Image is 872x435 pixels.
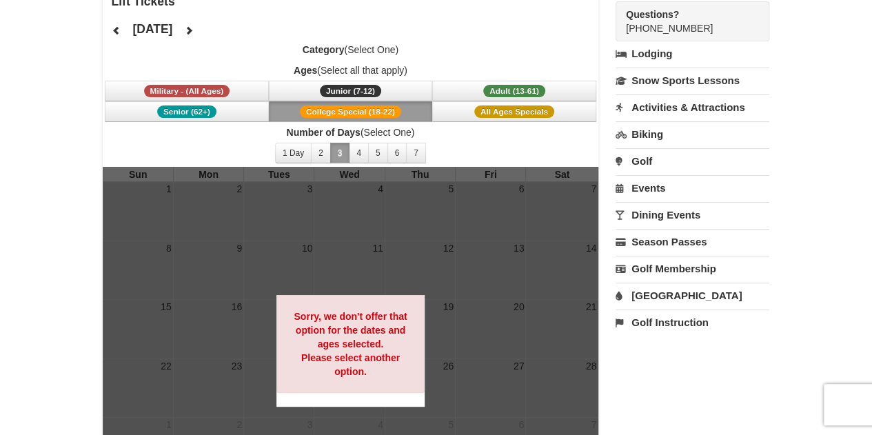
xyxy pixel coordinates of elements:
[474,105,554,118] span: All Ages Specials
[349,143,369,163] button: 4
[616,256,769,281] a: Golf Membership
[616,41,769,66] a: Lodging
[406,143,426,163] button: 7
[286,127,360,138] strong: Number of Days
[616,175,769,201] a: Events
[626,8,744,34] span: [PHONE_NUMBER]
[368,143,388,163] button: 5
[303,44,345,55] strong: Category
[616,202,769,227] a: Dining Events
[105,101,269,122] button: Senior (62+)
[432,101,596,122] button: All Ages Specials
[616,229,769,254] a: Season Passes
[483,85,545,97] span: Adult (13-61)
[432,81,596,101] button: Adult (13-61)
[269,101,433,122] button: College Special (18-22)
[157,105,216,118] span: Senior (62+)
[275,143,312,163] button: 1 Day
[103,43,599,57] label: (Select One)
[294,65,317,76] strong: Ages
[616,310,769,335] a: Golf Instruction
[387,143,407,163] button: 6
[300,105,401,118] span: College Special (18-22)
[103,63,599,77] label: (Select all that apply)
[626,9,679,20] strong: Questions?
[311,143,331,163] button: 2
[330,143,350,163] button: 3
[616,283,769,308] a: [GEOGRAPHIC_DATA]
[105,81,269,101] button: Military - (All Ages)
[616,148,769,174] a: Golf
[132,22,172,36] h4: [DATE]
[616,68,769,93] a: Snow Sports Lessons
[269,81,433,101] button: Junior (7-12)
[144,85,230,97] span: Military - (All Ages)
[616,121,769,147] a: Biking
[616,94,769,120] a: Activities & Attractions
[294,311,407,377] strong: Sorry, we don't offer that option for the dates and ages selected. Please select another option.
[320,85,381,97] span: Junior (7-12)
[103,125,599,139] label: (Select One)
